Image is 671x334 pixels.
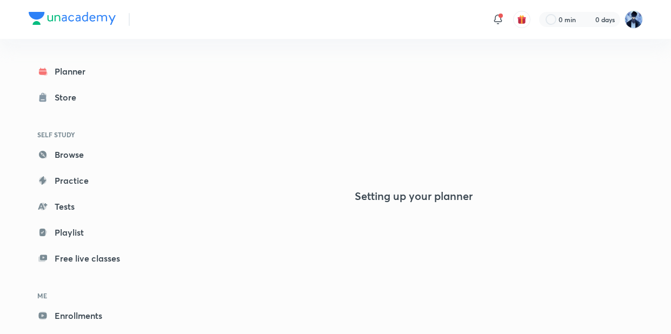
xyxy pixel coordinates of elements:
[29,170,154,191] a: Practice
[29,125,154,144] h6: SELF STUDY
[55,91,83,104] div: Store
[513,11,530,28] button: avatar
[355,190,473,203] h4: Setting up your planner
[29,86,154,108] a: Store
[29,61,154,82] a: Planner
[29,196,154,217] a: Tests
[517,15,527,24] img: avatar
[29,12,116,28] a: Company Logo
[29,144,154,165] a: Browse
[625,10,643,29] img: Imran Hingora
[29,12,116,25] img: Company Logo
[29,248,154,269] a: Free live classes
[582,14,593,25] img: streak
[29,305,154,326] a: Enrollments
[29,286,154,305] h6: ME
[29,222,154,243] a: Playlist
